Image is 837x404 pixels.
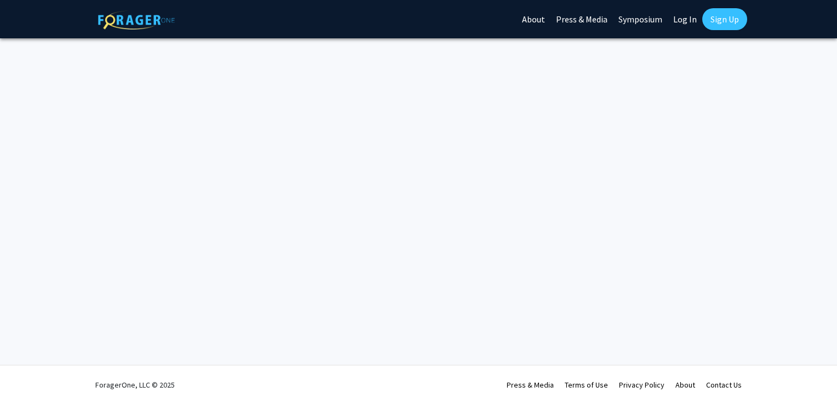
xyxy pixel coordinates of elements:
[675,380,695,390] a: About
[706,380,742,390] a: Contact Us
[95,366,175,404] div: ForagerOne, LLC © 2025
[98,10,175,30] img: ForagerOne Logo
[565,380,608,390] a: Terms of Use
[619,380,664,390] a: Privacy Policy
[702,8,747,30] a: Sign Up
[507,380,554,390] a: Press & Media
